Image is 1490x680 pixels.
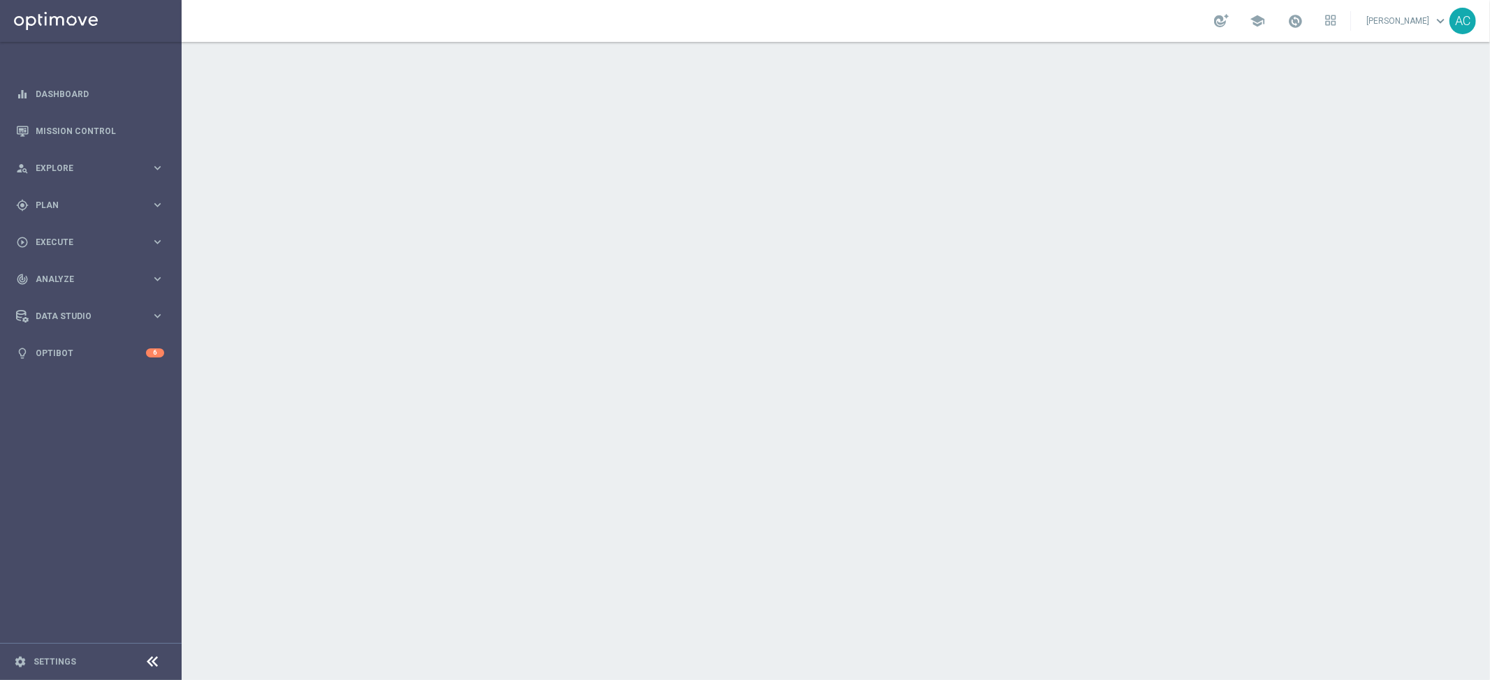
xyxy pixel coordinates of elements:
[15,237,165,248] button: play_circle_outline Execute keyboard_arrow_right
[15,311,165,322] button: Data Studio keyboard_arrow_right
[36,275,151,283] span: Analyze
[16,75,164,112] div: Dashboard
[146,348,164,357] div: 6
[34,658,76,666] a: Settings
[15,89,165,100] button: equalizer Dashboard
[16,273,151,286] div: Analyze
[151,161,164,175] i: keyboard_arrow_right
[16,236,29,249] i: play_circle_outline
[36,201,151,209] span: Plan
[15,348,165,359] button: lightbulb Optibot 6
[36,164,151,172] span: Explore
[16,112,164,149] div: Mission Control
[16,273,29,286] i: track_changes
[36,334,146,371] a: Optibot
[16,199,29,212] i: gps_fixed
[151,272,164,286] i: keyboard_arrow_right
[16,162,29,175] i: person_search
[1250,13,1265,29] span: school
[14,656,27,668] i: settings
[16,199,151,212] div: Plan
[15,200,165,211] button: gps_fixed Plan keyboard_arrow_right
[16,88,29,101] i: equalizer
[15,126,165,137] button: Mission Control
[1433,13,1448,29] span: keyboard_arrow_down
[36,112,164,149] a: Mission Control
[151,235,164,249] i: keyboard_arrow_right
[36,75,164,112] a: Dashboard
[36,238,151,246] span: Execute
[16,310,151,323] div: Data Studio
[151,309,164,323] i: keyboard_arrow_right
[1365,10,1449,31] a: [PERSON_NAME]keyboard_arrow_down
[16,347,29,360] i: lightbulb
[1449,8,1476,34] div: AC
[15,274,165,285] button: track_changes Analyze keyboard_arrow_right
[36,312,151,320] span: Data Studio
[16,236,151,249] div: Execute
[16,334,164,371] div: Optibot
[151,198,164,212] i: keyboard_arrow_right
[16,162,151,175] div: Explore
[15,163,165,174] button: person_search Explore keyboard_arrow_right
